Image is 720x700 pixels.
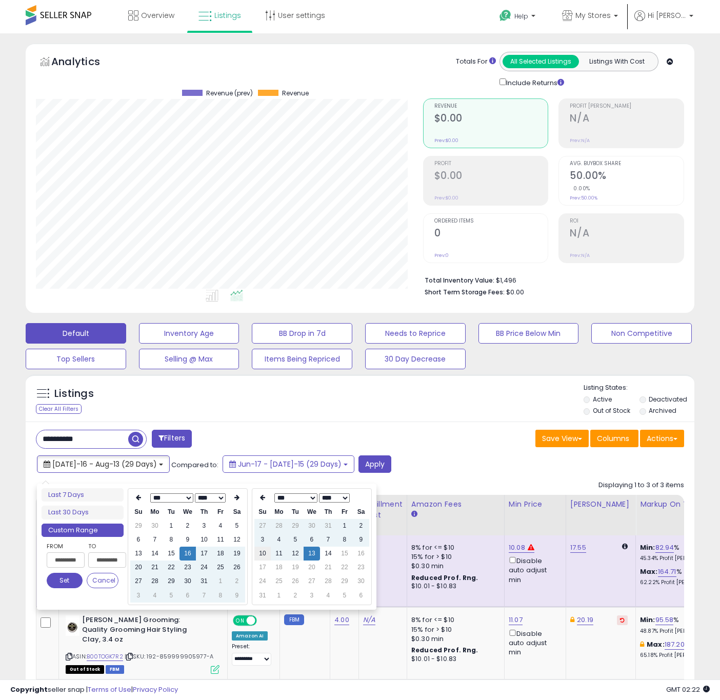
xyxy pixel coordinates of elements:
img: 41jq2lmI6CL._SL40_.jpg [66,615,79,636]
button: Default [26,323,126,344]
button: Filters [152,430,192,448]
li: Last 30 Days [42,506,124,519]
label: Active [593,395,612,404]
b: Min: [640,543,655,552]
b: Min: [640,615,655,625]
th: Th [196,505,212,519]
div: Preset: [232,643,272,666]
h2: $0.00 [434,112,548,126]
td: 28 [147,574,163,588]
td: 11 [212,533,229,547]
span: Listings [214,10,241,21]
th: Mo [147,505,163,519]
th: Tu [163,505,179,519]
td: 23 [353,561,369,574]
button: Selling @ Max [139,349,239,369]
td: 7 [147,533,163,547]
td: 8 [212,589,229,603]
td: 19 [229,547,245,561]
th: We [304,505,320,519]
td: 31 [196,574,212,588]
td: 7 [196,589,212,603]
h2: $0.00 [434,170,548,184]
td: 5 [163,589,179,603]
td: 30 [147,519,163,533]
span: Overview [141,10,174,21]
span: Help [514,12,528,21]
td: 9 [229,589,245,603]
label: To [88,541,118,551]
button: Apply [358,455,391,473]
td: 25 [212,561,229,574]
div: Amazon AI [232,631,268,641]
div: $10.01 - $10.83 [411,582,496,591]
td: 18 [271,561,287,574]
h5: Analytics [51,54,120,71]
td: 29 [130,519,147,533]
th: We [179,505,196,519]
li: Last 7 Days [42,488,124,502]
div: Disable auto adjust min [509,628,558,657]
b: Max: [647,639,665,649]
button: Set [47,573,83,588]
b: [PERSON_NAME] Grooming: Quality Grooming Hair Styling Clay, 3.4 oz [82,615,207,647]
div: Disable auto adjust min [509,555,558,585]
small: Prev: 50.00% [570,195,597,201]
span: Profit [PERSON_NAME] [570,104,684,109]
th: Tu [287,505,304,519]
th: Fr [336,505,353,519]
button: Non Competitive [591,323,692,344]
td: 13 [304,547,320,561]
td: 4 [147,589,163,603]
button: Listings With Cost [578,55,655,68]
span: Revenue [434,104,548,109]
td: 28 [271,519,287,533]
button: [DATE]-16 - Aug-13 (29 Days) [37,455,170,473]
h2: 50.00% [570,170,684,184]
small: Prev: $0.00 [434,137,458,144]
td: 8 [163,533,179,547]
div: Amazon Fees [411,499,500,510]
span: Avg. Buybox Share [570,161,684,167]
label: Out of Stock [593,406,630,415]
td: 9 [179,533,196,547]
td: 4 [320,589,336,603]
td: 28 [320,574,336,588]
td: 22 [163,561,179,574]
a: 82.94 [655,543,674,553]
td: 14 [147,547,163,561]
div: Fulfillment Cost [363,499,403,521]
span: 2025-08-14 02:22 GMT [666,685,710,694]
span: Hi [PERSON_NAME] [648,10,686,21]
td: 3 [254,533,271,547]
span: $0.00 [506,287,524,297]
span: [DATE]-16 - Aug-13 (29 Days) [52,459,157,469]
li: $1,496 [425,273,676,286]
td: 27 [130,574,147,588]
th: Su [254,505,271,519]
small: FBM [284,614,304,625]
button: All Selected Listings [503,55,579,68]
td: 30 [179,574,196,588]
td: 31 [254,589,271,603]
small: Prev: N/A [570,137,590,144]
td: 30 [304,519,320,533]
div: ASIN: [66,615,219,672]
td: 23 [179,561,196,574]
td: 29 [163,574,179,588]
label: From [47,541,83,551]
td: 15 [336,547,353,561]
th: Fr [212,505,229,519]
td: 6 [130,533,147,547]
td: 1 [212,574,229,588]
button: Save View [535,430,589,447]
td: 14 [320,547,336,561]
h5: Listings [54,387,94,401]
button: Cancel [87,573,118,588]
td: 17 [196,547,212,561]
td: 5 [336,589,353,603]
td: 6 [304,533,320,547]
th: Sa [229,505,245,519]
a: Terms of Use [88,685,131,694]
p: Listing States: [584,383,695,393]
